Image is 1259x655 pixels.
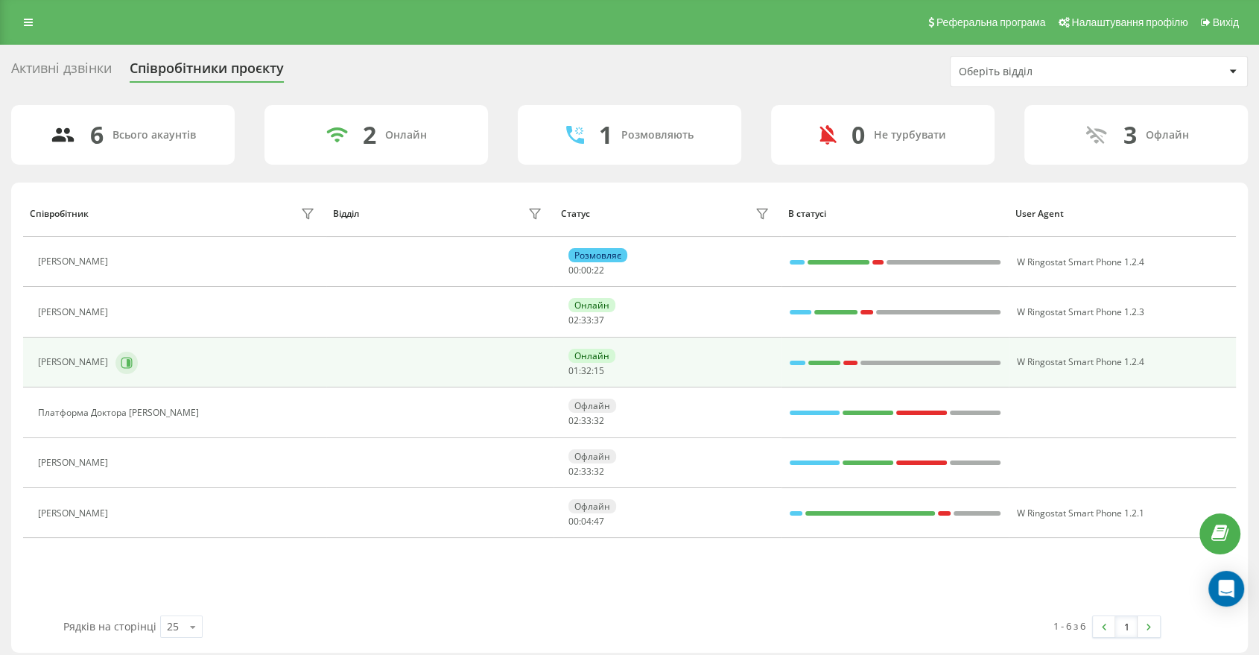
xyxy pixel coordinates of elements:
[1115,616,1138,637] a: 1
[38,508,112,519] div: [PERSON_NAME]
[594,314,604,326] span: 37
[874,129,946,142] div: Не турбувати
[1071,16,1187,28] span: Налаштування профілю
[568,248,627,262] div: Розмовляє
[621,129,694,142] div: Розмовляють
[1053,618,1085,633] div: 1 - 6 з 6
[581,465,592,478] span: 33
[112,129,196,142] div: Всього акаунтів
[568,465,579,478] span: 02
[581,314,592,326] span: 33
[581,515,592,528] span: 04
[38,307,112,317] div: [PERSON_NAME]
[90,121,104,149] div: 6
[63,619,156,633] span: Рядків на сторінці
[568,515,579,528] span: 00
[363,121,376,149] div: 2
[594,414,604,427] span: 32
[1213,16,1239,28] span: Вихід
[599,121,612,149] div: 1
[30,209,89,219] div: Співробітник
[1017,355,1144,368] span: W Ringostat Smart Phone 1.2.4
[561,209,590,219] div: Статус
[1123,121,1137,149] div: 3
[594,364,604,377] span: 15
[936,16,1046,28] span: Реферальна програма
[594,264,604,276] span: 22
[581,364,592,377] span: 32
[568,349,615,363] div: Онлайн
[568,366,604,376] div: : :
[167,619,179,634] div: 25
[568,364,579,377] span: 01
[1017,507,1144,519] span: W Ringostat Smart Phone 1.2.1
[568,499,616,513] div: Офлайн
[568,399,616,413] div: Офлайн
[38,408,203,418] div: Платформа Доктора [PERSON_NAME]
[333,209,359,219] div: Відділ
[568,466,604,477] div: : :
[568,414,579,427] span: 02
[568,314,579,326] span: 02
[38,458,112,468] div: [PERSON_NAME]
[568,449,616,463] div: Офлайн
[38,256,112,267] div: [PERSON_NAME]
[581,264,592,276] span: 00
[788,209,1001,219] div: В статусі
[1208,571,1244,607] div: Open Intercom Messenger
[959,66,1137,78] div: Оберіть відділ
[568,315,604,326] div: : :
[1146,129,1189,142] div: Офлайн
[581,414,592,427] span: 33
[568,264,579,276] span: 00
[594,515,604,528] span: 47
[130,60,284,83] div: Співробітники проєкту
[594,465,604,478] span: 32
[568,516,604,527] div: : :
[852,121,865,149] div: 0
[11,60,112,83] div: Активні дзвінки
[38,357,112,367] div: [PERSON_NAME]
[568,416,604,426] div: : :
[1017,256,1144,268] span: W Ringostat Smart Phone 1.2.4
[385,129,427,142] div: Онлайн
[568,298,615,312] div: Онлайн
[568,265,604,276] div: : :
[1015,209,1228,219] div: User Agent
[1017,306,1144,318] span: W Ringostat Smart Phone 1.2.3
